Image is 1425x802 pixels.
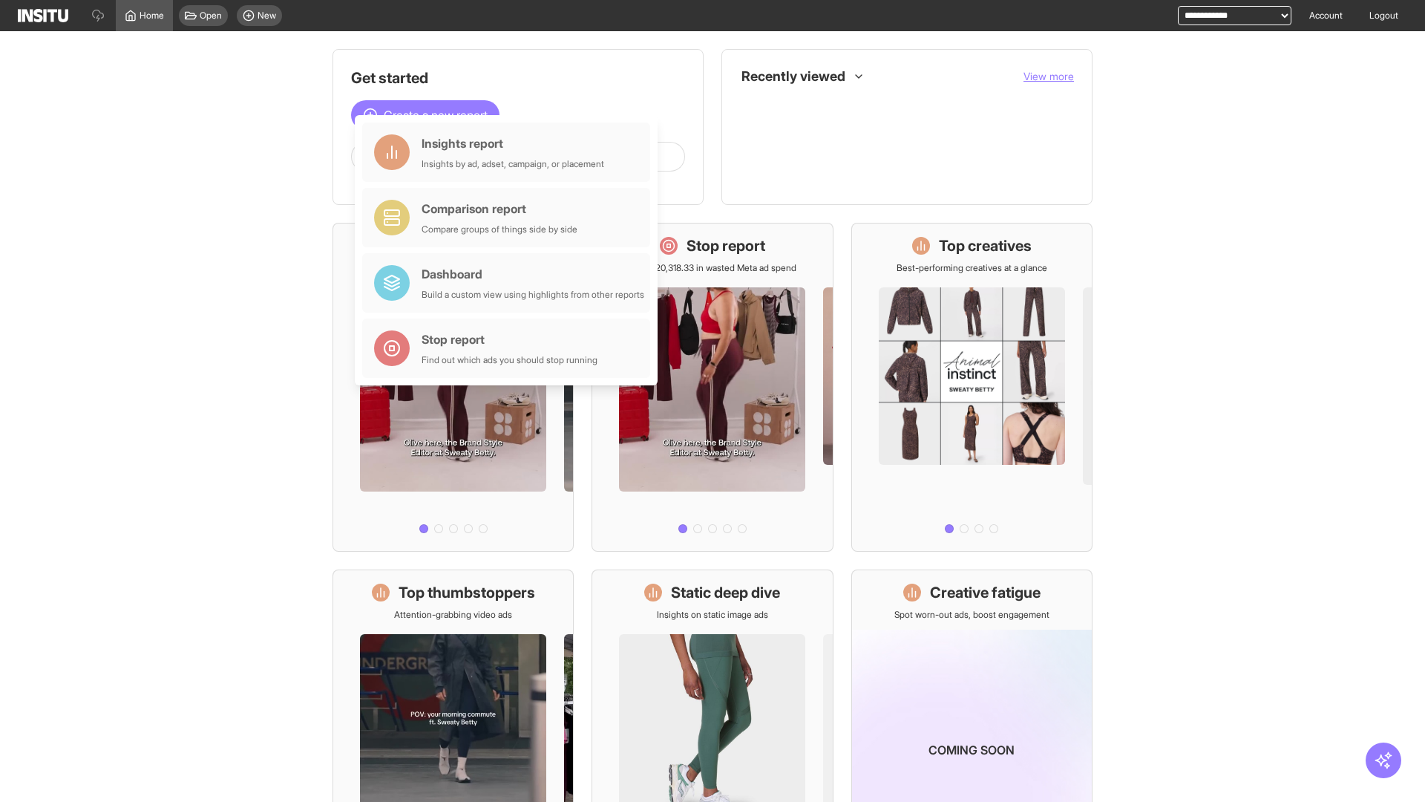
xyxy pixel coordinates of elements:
a: Stop reportSave £20,318.33 in wasted Meta ad spend [592,223,833,552]
div: Insights report [422,134,604,152]
div: Stop report [422,330,597,348]
h1: Top creatives [939,235,1032,256]
span: New [258,10,276,22]
a: Top creativesBest-performing creatives at a glance [851,223,1092,552]
div: Find out which ads you should stop running [422,354,597,366]
button: Create a new report [351,100,499,130]
p: Attention-grabbing video ads [394,609,512,621]
div: Comparison report [422,200,577,218]
p: Save £20,318.33 in wasted Meta ad spend [629,262,796,274]
div: Build a custom view using highlights from other reports [422,289,644,301]
span: Create a new report [384,106,488,124]
p: Best-performing creatives at a glance [897,262,1047,274]
h1: Stop report [687,235,765,256]
p: Insights on static image ads [657,609,768,621]
img: Logo [18,9,68,22]
span: Open [200,10,222,22]
span: View more [1023,70,1074,82]
h1: Get started [351,68,685,88]
span: Home [140,10,164,22]
button: View more [1023,69,1074,84]
div: Dashboard [422,265,644,283]
h1: Static deep dive [671,582,780,603]
a: What's live nowSee all active ads instantly [332,223,574,552]
div: Insights by ad, adset, campaign, or placement [422,158,604,170]
h1: Top thumbstoppers [399,582,535,603]
div: Compare groups of things side by side [422,224,577,235]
